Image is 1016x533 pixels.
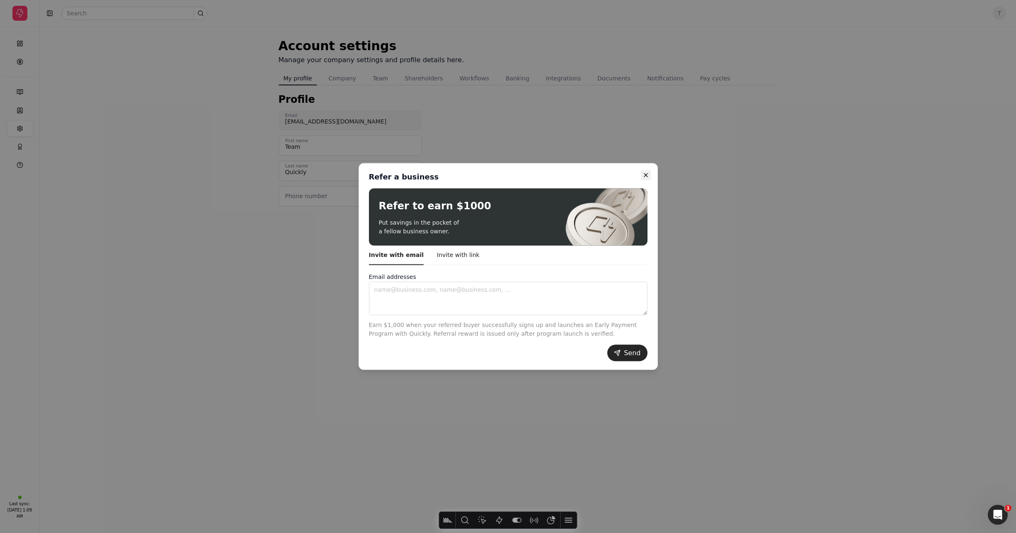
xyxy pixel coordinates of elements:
div: Earn $1,000 when your referred buyer successfully signs up and launches an Early Payment Program ... [369,321,647,345]
iframe: Intercom live chat [988,505,1008,525]
label: Email addresses [369,274,416,280]
span: 1 [1005,505,1011,511]
div: Refer to earn $1000 [379,199,491,213]
button: Send [607,345,647,361]
button: Invite with link [437,246,480,265]
h2: Refer a business [369,172,439,182]
button: Invite with email [369,246,424,265]
div: Put savings in the pocket of a fellow business owner. [379,218,491,236]
img: Coin [563,189,654,246]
